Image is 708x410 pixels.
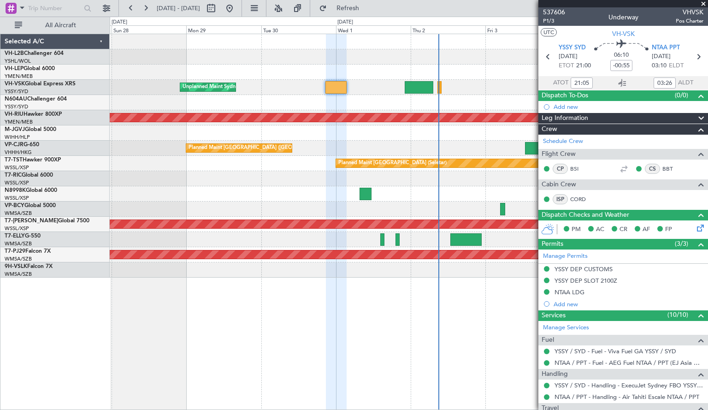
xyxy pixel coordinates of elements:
[555,288,584,296] div: NTAA LDG
[5,157,23,163] span: T7-TST
[665,225,672,234] span: FP
[676,17,703,25] span: Pos Charter
[571,77,593,89] input: --:--
[5,103,28,110] a: YSSY/SYD
[543,323,589,333] a: Manage Services
[5,96,67,102] a: N604AUChallenger 604
[654,77,676,89] input: --:--
[542,369,568,380] span: Handling
[555,347,676,355] a: YSSY / SYD - Fuel - Viva Fuel GA YSSY / SYD
[542,90,588,101] span: Dispatch To-Dos
[189,141,342,155] div: Planned Maint [GEOGRAPHIC_DATA] ([GEOGRAPHIC_DATA] Intl)
[643,225,650,234] span: AF
[5,264,27,269] span: 9H-VSLK
[559,52,578,61] span: [DATE]
[183,80,296,94] div: Unplanned Maint Sydney ([PERSON_NAME] Intl)
[485,25,560,34] div: Fri 3
[542,335,554,345] span: Fuel
[5,172,53,178] a: T7-RICGlobal 6000
[555,381,703,389] a: YSSY / SYD - Handling - ExecuJet Sydney FBO YSSY / SYD
[542,179,576,190] span: Cabin Crew
[559,43,586,53] span: YSSY SYD
[553,78,568,88] span: ATOT
[5,58,31,65] a: YSHL/WOL
[542,124,557,135] span: Crew
[5,149,32,156] a: VHHH/HKG
[542,310,566,321] span: Services
[5,172,22,178] span: T7-RIC
[5,51,64,56] a: VH-L2BChallenger 604
[543,137,583,146] a: Schedule Crew
[5,218,58,224] span: T7-[PERSON_NAME]
[5,188,57,193] a: N8998KGlobal 6000
[5,233,25,239] span: T7-ELLY
[5,195,29,202] a: WSSL/XSP
[554,103,703,111] div: Add new
[5,264,53,269] a: 9H-VSLKFalcon 7X
[5,233,41,239] a: T7-ELLYG-550
[315,1,370,16] button: Refresh
[337,18,353,26] div: [DATE]
[570,165,591,173] a: BSI
[5,157,61,163] a: T7-TSTHawker 900XP
[542,239,563,250] span: Permits
[570,195,591,203] a: CORD
[619,225,627,234] span: CR
[596,225,604,234] span: AC
[5,188,26,193] span: N8998K
[652,52,671,61] span: [DATE]
[336,25,411,34] div: Wed 1
[5,112,62,117] a: VH-RIUHawker 800XP
[5,119,33,125] a: YMEN/MEB
[5,142,24,148] span: VP-CJR
[555,393,699,401] a: NTAA / PPT - Handling - Air Tahiti Escale NTAA / PPT
[10,18,100,33] button: All Aircraft
[5,179,29,186] a: WSSL/XSP
[669,61,684,71] span: ELDT
[5,66,55,71] a: VH-LEPGlobal 6000
[542,210,629,220] span: Dispatch Checks and Weather
[667,310,688,320] span: (10/10)
[329,5,367,12] span: Refresh
[541,28,557,36] button: UTC
[555,359,703,367] a: NTAA / PPT - Fuel - AEG Fuel NTAA / PPT (EJ Asia Only)
[5,88,28,95] a: YSSY/SYD
[5,127,56,132] a: M-JGVJGlobal 5000
[5,127,25,132] span: M-JGVJ
[572,225,581,234] span: PM
[576,61,591,71] span: 21:00
[5,142,39,148] a: VP-CJRG-650
[543,17,565,25] span: P1/3
[5,134,30,141] a: WIHH/HLP
[157,4,200,12] span: [DATE] - [DATE]
[553,164,568,174] div: CP
[608,12,638,22] div: Underway
[5,240,32,247] a: WMSA/SZB
[5,81,25,87] span: VH-VSK
[186,25,261,34] div: Mon 29
[612,29,635,39] span: VH-VSK
[5,203,24,208] span: VP-BCY
[652,61,667,71] span: 03:10
[5,51,24,56] span: VH-L2B
[676,7,703,17] span: VHVSK
[5,210,32,217] a: WMSA/SZB
[645,164,660,174] div: CS
[553,194,568,204] div: ISP
[675,90,688,100] span: (0/0)
[5,96,27,102] span: N604AU
[555,277,617,285] div: YSSY DEP SLOT 2100Z
[5,164,29,171] a: WSSL/XSP
[543,252,588,261] a: Manage Permits
[652,43,680,53] span: NTAA PPT
[542,113,588,124] span: Leg Information
[261,25,336,34] div: Tue 30
[5,112,24,117] span: VH-RIU
[662,165,683,173] a: BBT
[614,51,629,60] span: 06:10
[542,149,576,160] span: Flight Crew
[555,265,613,273] div: YSSY DEP CUSTOMS
[5,81,76,87] a: VH-VSKGlobal Express XRS
[675,239,688,249] span: (3/3)
[24,22,97,29] span: All Aircraft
